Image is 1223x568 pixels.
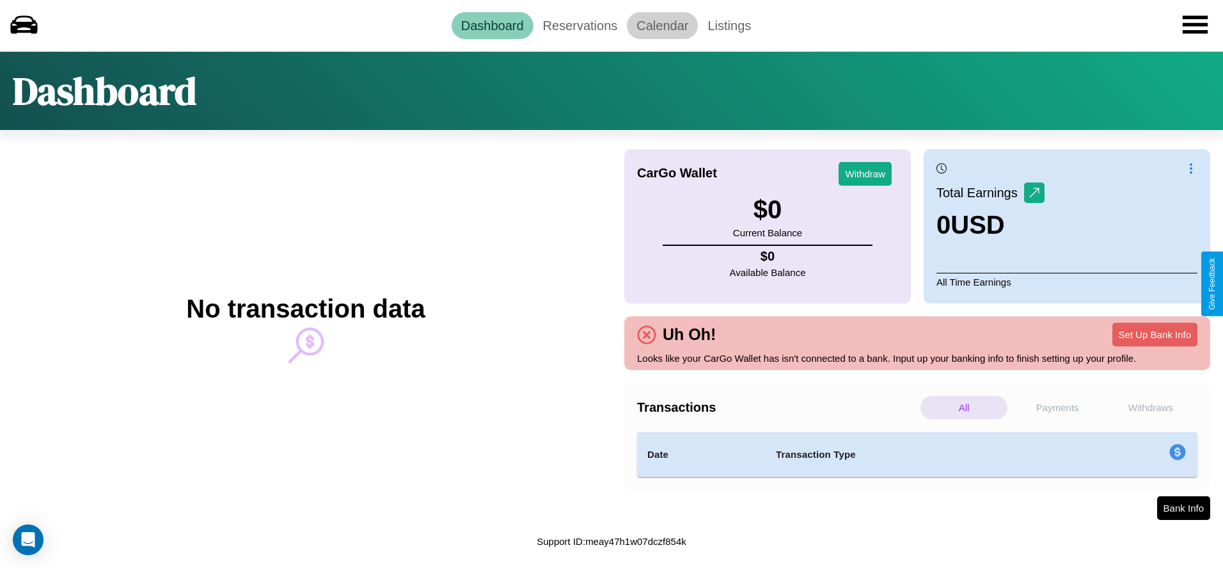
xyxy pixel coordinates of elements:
p: All Time Earnings [936,273,1197,291]
h3: 0 USD [936,211,1045,239]
button: Withdraw [839,162,892,186]
p: Total Earnings [936,181,1024,204]
p: All [920,396,1007,419]
h1: Dashboard [13,65,196,117]
h2: No transaction data [186,295,425,323]
h4: Transactions [637,400,917,415]
h4: $ 0 [730,249,806,264]
h4: Uh Oh! [656,325,722,344]
a: Reservations [533,12,627,39]
button: Bank Info [1157,496,1210,520]
p: Support ID: meay47h1w07dczf854k [537,533,686,550]
p: Withdraws [1107,396,1194,419]
h4: Date [647,447,755,462]
p: Payments [1014,396,1101,419]
h3: $ 0 [733,195,802,224]
a: Dashboard [452,12,533,39]
a: Listings [698,12,761,39]
p: Looks like your CarGo Wallet has isn't connected to a bank. Input up your banking info to finish ... [637,350,1197,367]
p: Available Balance [730,264,806,281]
h4: CarGo Wallet [637,166,717,181]
button: Set Up Bank Info [1112,323,1197,346]
div: Give Feedback [1208,258,1217,310]
h4: Transaction Type [776,447,1065,462]
a: Calendar [627,12,698,39]
table: simple table [637,432,1197,477]
p: Current Balance [733,224,802,241]
div: Open Intercom Messenger [13,524,43,555]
